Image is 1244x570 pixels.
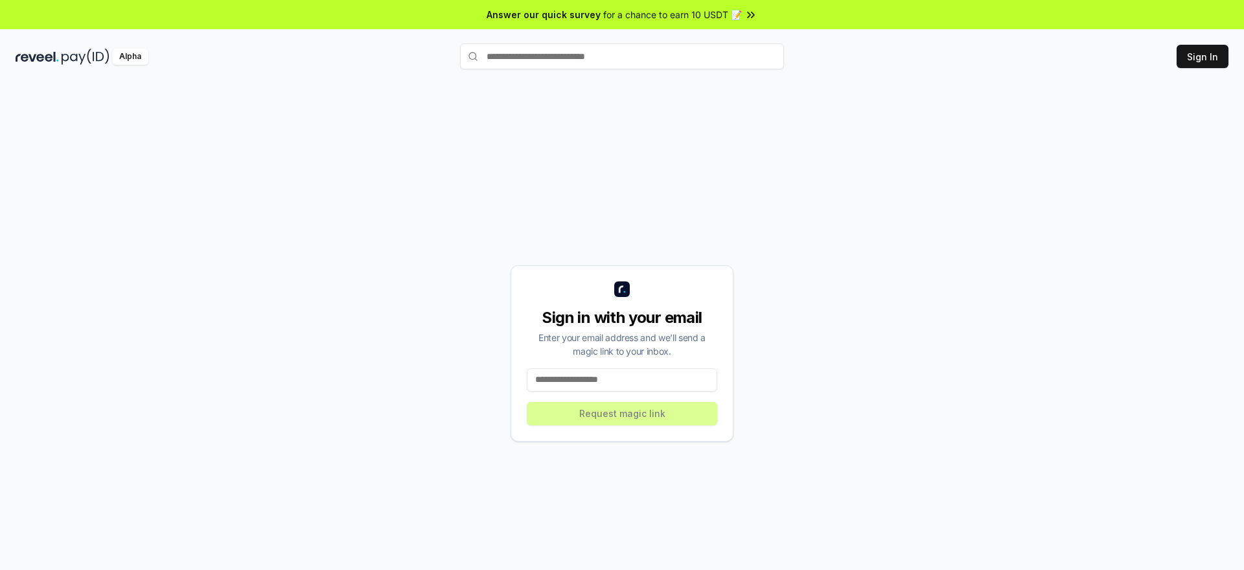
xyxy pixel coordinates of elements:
[614,281,630,297] img: logo_small
[487,8,601,21] span: Answer our quick survey
[527,331,717,358] div: Enter your email address and we’ll send a magic link to your inbox.
[1177,45,1228,68] button: Sign In
[16,49,59,65] img: reveel_dark
[527,307,717,328] div: Sign in with your email
[62,49,109,65] img: pay_id
[603,8,742,21] span: for a chance to earn 10 USDT 📝
[112,49,148,65] div: Alpha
